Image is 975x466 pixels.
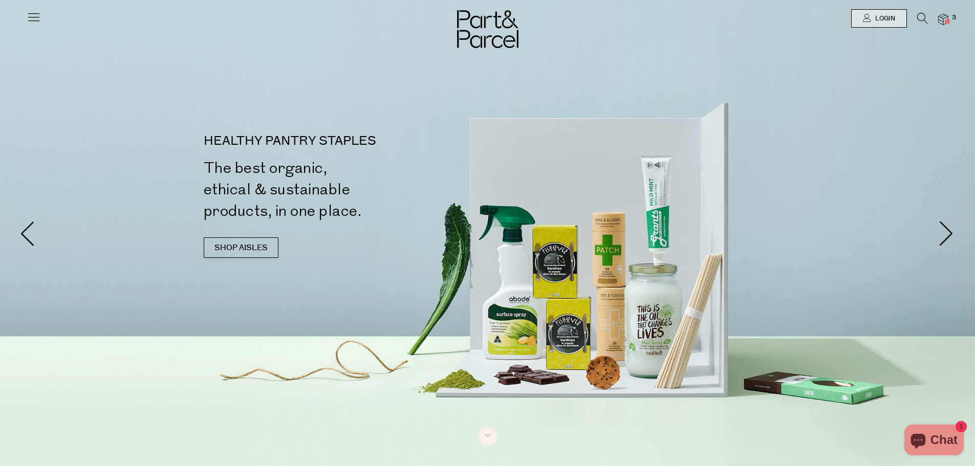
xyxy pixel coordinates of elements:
span: Login [873,14,895,23]
a: SHOP AISLES [204,237,278,258]
a: Login [851,9,907,28]
p: HEALTHY PANTRY STAPLES [204,135,492,147]
h2: The best organic, ethical & sustainable products, in one place. [204,158,492,222]
span: 3 [949,13,959,23]
img: Part&Parcel [457,10,518,48]
inbox-online-store-chat: Shopify online store chat [901,425,967,458]
a: 3 [938,14,948,25]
